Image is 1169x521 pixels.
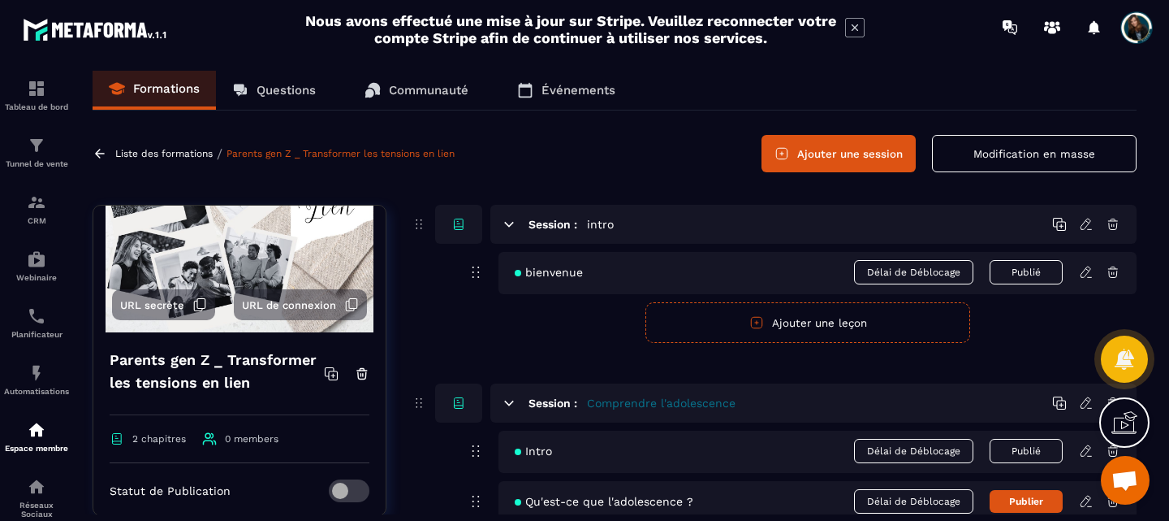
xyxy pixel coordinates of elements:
button: Modification en masse [932,135,1137,172]
span: / [217,146,222,162]
p: Webinaire [4,273,69,282]
div: Domaine: [DOMAIN_NAME] [42,42,183,55]
img: scheduler [27,306,46,326]
h2: Nous avons effectué une mise à jour sur Stripe. Veuillez reconnecter votre compte Stripe afin de ... [304,12,837,46]
img: automations [27,250,46,269]
button: URL de connexion [234,289,367,320]
span: URL secrète [120,299,184,311]
button: URL secrète [112,289,215,320]
span: URL de connexion [242,299,336,311]
a: Parents gen Z _ Transformer les tensions en lien [226,148,455,159]
img: logo_orange.svg [26,26,39,39]
p: Tunnel de vente [4,159,69,168]
p: Espace membre [4,444,69,453]
a: Ouvrir le chat [1101,456,1150,505]
img: formation [27,79,46,98]
a: automationsautomationsEspace membre [4,408,69,465]
img: logo [23,15,169,44]
span: Délai de Déblocage [854,439,973,463]
a: Questions [216,71,332,110]
a: schedulerschedulerPlanificateur [4,294,69,351]
img: tab_keywords_by_traffic_grey.svg [184,94,197,107]
p: Communauté [389,83,468,98]
img: formation [27,193,46,212]
img: background [106,129,373,332]
img: formation [27,136,46,155]
p: Questions [257,83,316,98]
span: Délai de Déblocage [854,489,973,514]
a: formationformationCRM [4,180,69,237]
div: Domaine [84,96,125,106]
span: Délai de Déblocage [854,260,973,284]
a: automationsautomationsAutomatisations [4,351,69,408]
img: social-network [27,477,46,497]
p: Réseaux Sociaux [4,501,69,519]
span: 2 chapitres [132,433,186,445]
p: Formations [133,81,200,96]
a: automationsautomationsWebinaire [4,237,69,294]
button: Ajouter une session [761,135,916,172]
p: Statut de Publication [110,484,231,497]
img: automations [27,363,46,383]
p: Événements [541,83,615,98]
h6: Session : [528,397,577,410]
img: website_grey.svg [26,42,39,55]
div: Mots-clés [202,96,248,106]
p: Planificateur [4,330,69,339]
a: Communauté [348,71,485,110]
span: 0 members [225,433,278,445]
h4: Parents gen Z _ Transformer les tensions en lien [110,349,324,394]
a: formationformationTunnel de vente [4,124,69,180]
button: Publié [990,439,1063,463]
button: Publier [990,490,1063,513]
a: formationformationTableau de bord [4,67,69,124]
button: Publié [990,260,1063,284]
a: Formations [93,71,216,110]
p: Automatisations [4,387,69,396]
span: bienvenue [515,266,583,279]
p: CRM [4,216,69,225]
span: Intro [515,445,552,458]
a: Événements [501,71,632,110]
p: Tableau de bord [4,102,69,111]
a: Liste des formations [115,148,213,159]
h5: intro [587,216,614,232]
button: Ajouter une leçon [645,302,970,343]
h5: Comprendre l'adolescence [587,395,735,411]
h6: Session : [528,218,577,231]
div: v 4.0.24 [45,26,80,39]
img: tab_domain_overview_orange.svg [66,94,79,107]
span: Qu'est-ce que l'adolescence ? [515,495,693,508]
img: automations [27,420,46,440]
